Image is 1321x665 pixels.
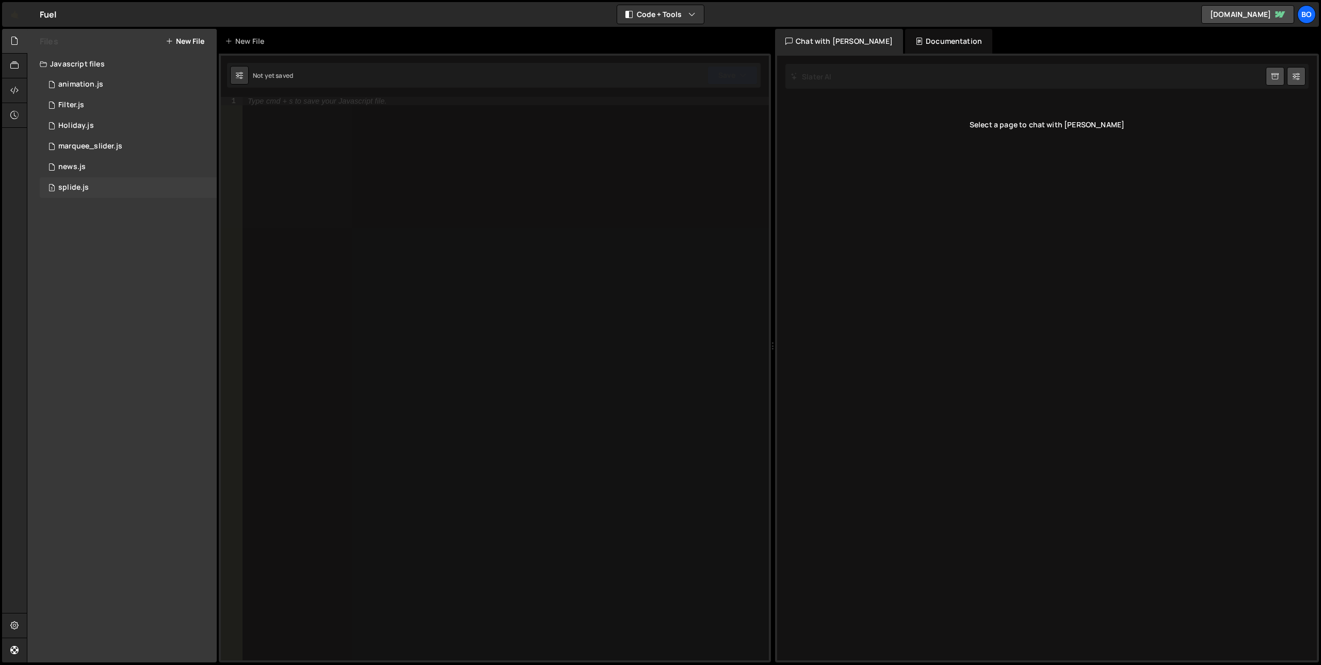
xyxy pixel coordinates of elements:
[40,74,217,95] div: 980/21912.js
[791,72,832,81] h2: Slater AI
[225,36,268,46] div: New File
[58,162,86,172] div: news.js
[49,185,55,193] span: 3
[253,71,293,80] div: Not yet saved
[707,66,758,85] button: Save
[58,80,103,89] div: animation.js
[40,8,57,21] div: Fuel
[248,97,386,105] div: Type cmd + s to save your Javascript file.
[2,2,27,27] a: 🤙
[775,29,903,54] div: Chat with [PERSON_NAME]
[40,157,217,177] div: 980/21749.js
[58,142,122,151] div: marquee_slider.js
[40,136,217,157] div: 980/45198.js
[905,29,992,54] div: Documentation
[58,121,94,130] div: Holiday.js
[617,5,704,24] button: Code + Tools
[40,115,217,136] div: 980/2618.js
[40,95,217,115] div: 980/45282.js
[58,183,89,192] div: splide.js
[40,36,58,47] h2: Files
[27,54,217,74] div: Javascript files
[58,101,84,110] div: Filter.js
[785,104,1309,145] div: Select a page to chat with [PERSON_NAME]
[1297,5,1316,24] a: Bo
[166,37,204,45] button: New File
[221,97,243,105] div: 1
[1201,5,1294,24] a: [DOMAIN_NAME]
[40,177,217,198] div: 980/45150.js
